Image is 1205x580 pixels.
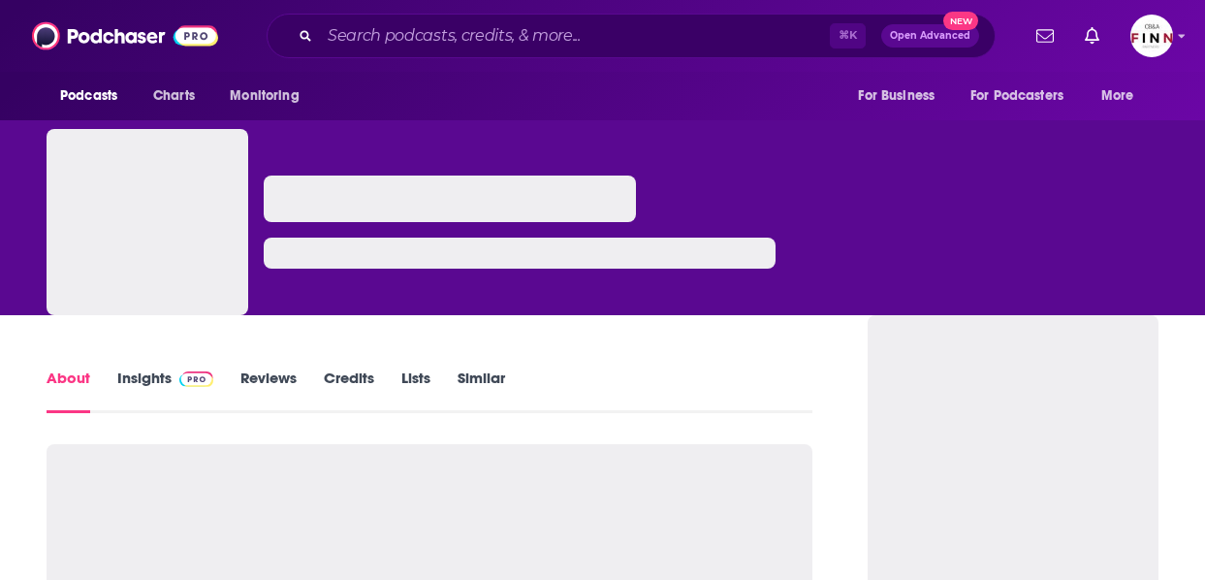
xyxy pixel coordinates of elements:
[970,82,1063,110] span: For Podcasters
[1029,19,1062,52] a: Show notifications dropdown
[141,78,206,114] a: Charts
[267,14,996,58] div: Search podcasts, credits, & more...
[320,20,830,51] input: Search podcasts, credits, & more...
[1088,78,1158,114] button: open menu
[230,82,299,110] span: Monitoring
[324,369,374,413] a: Credits
[1077,19,1107,52] a: Show notifications dropdown
[858,82,935,110] span: For Business
[401,369,430,413] a: Lists
[943,12,978,30] span: New
[458,369,505,413] a: Similar
[32,17,218,54] img: Podchaser - Follow, Share and Rate Podcasts
[881,24,979,48] button: Open AdvancedNew
[47,369,90,413] a: About
[216,78,324,114] button: open menu
[1130,15,1173,57] button: Show profile menu
[958,78,1092,114] button: open menu
[844,78,959,114] button: open menu
[240,369,297,413] a: Reviews
[47,78,143,114] button: open menu
[179,371,213,387] img: Podchaser Pro
[117,369,213,413] a: InsightsPodchaser Pro
[1101,82,1134,110] span: More
[1130,15,1173,57] img: User Profile
[60,82,117,110] span: Podcasts
[830,23,866,48] span: ⌘ K
[890,31,970,41] span: Open Advanced
[1130,15,1173,57] span: Logged in as FINNMadison
[153,82,195,110] span: Charts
